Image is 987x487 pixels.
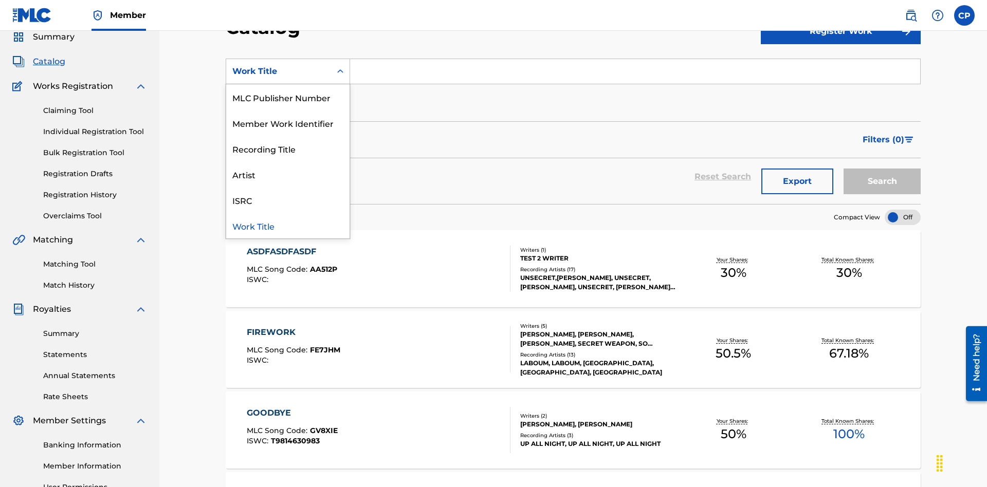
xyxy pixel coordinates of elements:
div: Work Title [226,213,350,238]
a: Bulk Registration Tool [43,147,147,158]
img: MLC Logo [12,8,52,23]
div: ISRC [226,187,350,213]
a: Statements [43,349,147,360]
a: Matching Tool [43,259,147,270]
img: Catalog [12,55,25,68]
img: search [905,9,917,22]
img: expand [135,415,147,427]
form: Search Form [226,59,921,204]
div: Help [927,5,948,26]
span: ISWC : [247,275,271,284]
div: Artist [226,161,350,187]
span: Matching [33,234,73,246]
div: Writers ( 5 ) [520,322,675,330]
div: Recording Artists ( 3 ) [520,432,675,439]
img: help [931,9,944,22]
div: Recording Artists ( 13 ) [520,351,675,359]
div: MLC Publisher Number [226,84,350,110]
a: ASDFASDFASDFMLC Song Code:AA512PISWC:Writers (1)TEST 2 WRITERRecording Artists (17)UNSECRET,[PERS... [226,230,921,307]
span: GV8XIE [310,426,338,435]
p: Total Known Shares: [821,417,876,425]
a: Claiming Tool [43,105,147,116]
span: Member Settings [33,415,106,427]
span: MLC Song Code : [247,265,310,274]
span: Royalties [33,303,71,315]
span: ISWC : [247,436,271,445]
a: Registration History [43,190,147,200]
p: Total Known Shares: [821,336,876,344]
div: FIREWORK [247,326,340,339]
div: Writers ( 2 ) [520,412,675,420]
span: MLC Song Code : [247,345,310,354]
div: ASDFASDFASDF [247,246,337,258]
iframe: Resource Center [958,322,987,406]
div: User Menu [954,5,975,26]
div: LABOUM, LABOUM, [GEOGRAPHIC_DATA], [GEOGRAPHIC_DATA], [GEOGRAPHIC_DATA] [520,359,675,377]
a: SummarySummary [12,31,75,43]
a: Overclaims Tool [43,211,147,221]
span: Member [110,9,146,21]
p: Your Shares: [717,256,751,264]
p: Total Known Shares: [821,256,876,264]
div: Drag [931,448,948,479]
img: filter [905,137,913,143]
span: AA512P [310,265,337,274]
button: Register Work [761,18,921,44]
span: 30 % [836,264,862,282]
a: Rate Sheets [43,391,147,402]
p: Your Shares: [717,417,751,425]
a: Individual Registration Tool [43,126,147,137]
span: Summary [33,31,75,43]
span: 50 % [721,425,746,443]
span: Catalog [33,55,65,68]
a: FIREWORKMLC Song Code:FE7JHMISWC:Writers (5)[PERSON_NAME], [PERSON_NAME], [PERSON_NAME], SECRET W... [226,311,921,388]
span: ISWC : [247,355,271,365]
span: 50.5 % [716,344,751,363]
span: Works Registration [33,80,113,92]
div: TEST 2 WRITER [520,254,675,263]
span: FE7JHM [310,345,340,354]
a: Match History [43,280,147,291]
button: Export [761,168,833,194]
div: Recording Title [226,136,350,161]
a: Public Search [901,5,921,26]
img: Summary [12,31,25,43]
img: Matching [12,234,25,246]
img: f7272a7cc735f4ea7f67.svg [900,25,912,38]
iframe: Chat Widget [936,438,987,487]
div: UP ALL NIGHT, UP ALL NIGHT, UP ALL NIGHT [520,439,675,448]
span: 30 % [721,264,746,282]
img: Royalties [12,303,25,315]
a: Member Information [43,461,147,472]
a: Banking Information [43,440,147,451]
div: Member Work Identifier [226,110,350,136]
div: Work Title [232,65,325,78]
div: Writers ( 1 ) [520,246,675,254]
p: Your Shares: [717,336,751,344]
div: UNSECRET,[PERSON_NAME], UNSECRET, [PERSON_NAME], UNSECRET, [PERSON_NAME], UNSECRET|[PERSON_NAME],... [520,273,675,292]
button: Filters (0) [856,127,921,153]
span: Filters ( 0 ) [863,134,904,146]
a: GOODBYEMLC Song Code:GV8XIEISWC:T9814630983Writers (2)[PERSON_NAME], [PERSON_NAME]Recording Artis... [226,391,921,469]
img: expand [135,234,147,246]
img: expand [135,80,147,92]
img: Works Registration [12,80,26,92]
a: CatalogCatalog [12,55,65,68]
span: Compact View [834,213,880,222]
div: [PERSON_NAME], [PERSON_NAME], [PERSON_NAME], SECRET WEAPON, SO [PERSON_NAME] [520,330,675,348]
div: [PERSON_NAME], [PERSON_NAME] [520,420,675,429]
span: 100 % [833,425,865,443]
a: Annual Statements [43,370,147,381]
div: Recording Artists ( 17 ) [520,266,675,273]
div: GOODBYE [247,407,338,419]
img: Member Settings [12,415,25,427]
a: Summary [43,328,147,339]
span: T9814630983 [271,436,320,445]
a: Registration Drafts [43,168,147,179]
img: Top Rightsholder [92,9,104,22]
span: MLC Song Code : [247,426,310,435]
span: 67.18 % [829,344,869,363]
